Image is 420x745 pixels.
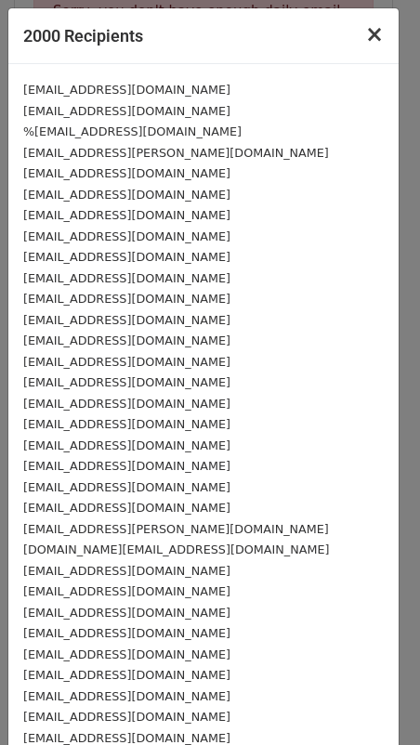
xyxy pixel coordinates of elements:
small: [EMAIL_ADDRESS][DOMAIN_NAME] [23,689,230,703]
small: [EMAIL_ADDRESS][DOMAIN_NAME] [23,104,230,118]
small: [EMAIL_ADDRESS][DOMAIN_NAME] [23,606,230,620]
small: [EMAIL_ADDRESS][DOMAIN_NAME] [23,438,230,452]
small: [EMAIL_ADDRESS][DOMAIN_NAME] [23,292,230,306]
span: × [365,21,384,47]
small: [EMAIL_ADDRESS][DOMAIN_NAME] [23,229,230,243]
h5: 2000 Recipients [23,23,143,48]
small: [EMAIL_ADDRESS][DOMAIN_NAME] [23,710,230,724]
small: [EMAIL_ADDRESS][DOMAIN_NAME] [23,166,230,180]
small: [EMAIL_ADDRESS][DOMAIN_NAME] [23,584,230,598]
small: [EMAIL_ADDRESS][DOMAIN_NAME] [23,731,230,745]
small: [EMAIL_ADDRESS][DOMAIN_NAME] [23,355,230,369]
small: [EMAIL_ADDRESS][DOMAIN_NAME] [23,626,230,640]
small: [DOMAIN_NAME][EMAIL_ADDRESS][DOMAIN_NAME] [23,542,329,556]
small: [EMAIL_ADDRESS][DOMAIN_NAME] [23,417,230,431]
small: [EMAIL_ADDRESS][DOMAIN_NAME] [23,313,230,327]
small: [EMAIL_ADDRESS][DOMAIN_NAME] [23,83,230,97]
small: [EMAIL_ADDRESS][DOMAIN_NAME] [23,459,230,473]
button: Close [350,8,399,60]
small: %[EMAIL_ADDRESS][DOMAIN_NAME] [23,124,242,138]
small: [EMAIL_ADDRESS][DOMAIN_NAME] [23,271,230,285]
small: [EMAIL_ADDRESS][DOMAIN_NAME] [23,208,230,222]
small: [EMAIL_ADDRESS][PERSON_NAME][DOMAIN_NAME] [23,522,329,536]
small: [EMAIL_ADDRESS][DOMAIN_NAME] [23,333,230,347]
small: [EMAIL_ADDRESS][DOMAIN_NAME] [23,668,230,682]
small: [EMAIL_ADDRESS][DOMAIN_NAME] [23,501,230,515]
small: [EMAIL_ADDRESS][DOMAIN_NAME] [23,188,230,202]
small: [EMAIL_ADDRESS][DOMAIN_NAME] [23,397,230,411]
small: [EMAIL_ADDRESS][DOMAIN_NAME] [23,250,230,264]
iframe: Chat Widget [327,656,420,745]
small: [EMAIL_ADDRESS][PERSON_NAME][DOMAIN_NAME] [23,146,329,160]
small: [EMAIL_ADDRESS][DOMAIN_NAME] [23,375,230,389]
small: [EMAIL_ADDRESS][DOMAIN_NAME] [23,564,230,578]
small: [EMAIL_ADDRESS][DOMAIN_NAME] [23,647,230,661]
small: [EMAIL_ADDRESS][DOMAIN_NAME] [23,480,230,494]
